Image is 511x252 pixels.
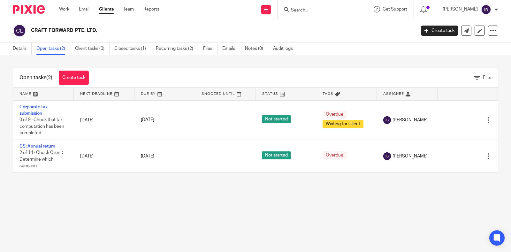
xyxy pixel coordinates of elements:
a: Email [79,6,89,12]
span: Get Support [383,7,407,11]
a: Open tasks (2) [36,42,70,55]
h1: Open tasks [19,74,52,81]
span: Snoozed Until [202,92,235,95]
span: Not started [262,151,291,159]
input: Search [290,8,348,13]
a: Create task [59,71,89,85]
a: Emails [222,42,240,55]
span: [PERSON_NAME] [393,153,428,159]
span: Tags [323,92,333,95]
span: 2 of 14 · Check Client: Determine which scenario [19,150,63,168]
span: Filter [483,75,493,80]
a: Client tasks (0) [75,42,110,55]
a: Closed tasks (1) [114,42,151,55]
a: Clients [99,6,114,12]
span: (2) [46,75,52,80]
a: Create task [421,26,458,36]
img: svg%3E [481,4,491,15]
span: [DATE] [141,154,154,158]
span: Overdue [323,151,347,159]
a: CS: Annual return [19,144,55,149]
a: Files [203,42,217,55]
td: [DATE] [74,140,134,172]
span: 0 of 9 · Check that tax computation has been completed [19,118,64,135]
span: Overdue [323,111,347,118]
a: Work [59,6,69,12]
span: Waiting for Client [323,120,363,128]
a: Details [13,42,32,55]
img: svg%3E [383,152,391,160]
img: Pixie [13,5,45,14]
a: Team [123,6,134,12]
span: [PERSON_NAME] [393,117,428,123]
a: Recurring tasks (2) [156,42,198,55]
img: svg%3E [13,24,26,37]
a: Corporate tax submission [19,105,48,116]
span: Status [262,92,278,95]
span: [DATE] [141,118,154,122]
img: svg%3E [383,116,391,124]
h2: CRAFT FORWARD PTE. LTD. [31,27,335,34]
a: Notes (0) [245,42,268,55]
p: [PERSON_NAME] [443,6,478,12]
td: [DATE] [74,100,134,140]
a: Audit logs [273,42,298,55]
span: Not started [262,115,291,123]
a: Reports [143,6,159,12]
